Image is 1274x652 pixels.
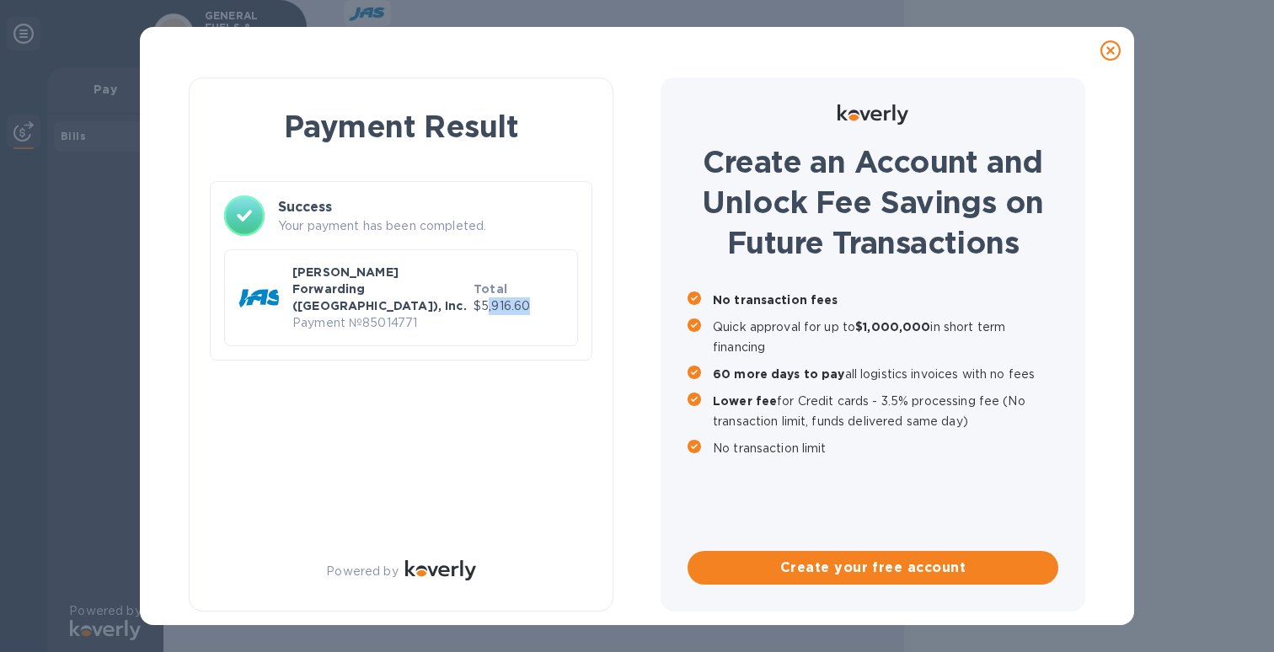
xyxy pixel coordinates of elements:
span: Create your free account [701,558,1045,578]
b: Lower fee [713,394,777,408]
p: for Credit cards - 3.5% processing fee (No transaction limit, funds delivered same day) [713,391,1058,431]
b: 60 more days to pay [713,367,845,381]
p: all logistics invoices with no fees [713,364,1058,384]
b: $1,000,000 [855,320,930,334]
img: Logo [405,560,476,580]
p: Powered by [326,563,398,580]
b: Total [474,282,507,296]
h1: Payment Result [217,105,586,147]
p: [PERSON_NAME] Forwarding ([GEOGRAPHIC_DATA]), Inc. [292,264,467,314]
h3: Success [278,197,578,217]
p: Your payment has been completed. [278,217,578,235]
p: Quick approval for up to in short term financing [713,317,1058,357]
p: No transaction limit [713,438,1058,458]
p: $5,916.60 [474,297,564,315]
button: Create your free account [688,551,1058,585]
b: No transaction fees [713,293,838,307]
p: Payment № 85014771 [292,314,467,332]
img: Logo [838,104,908,125]
h1: Create an Account and Unlock Fee Savings on Future Transactions [688,142,1058,263]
